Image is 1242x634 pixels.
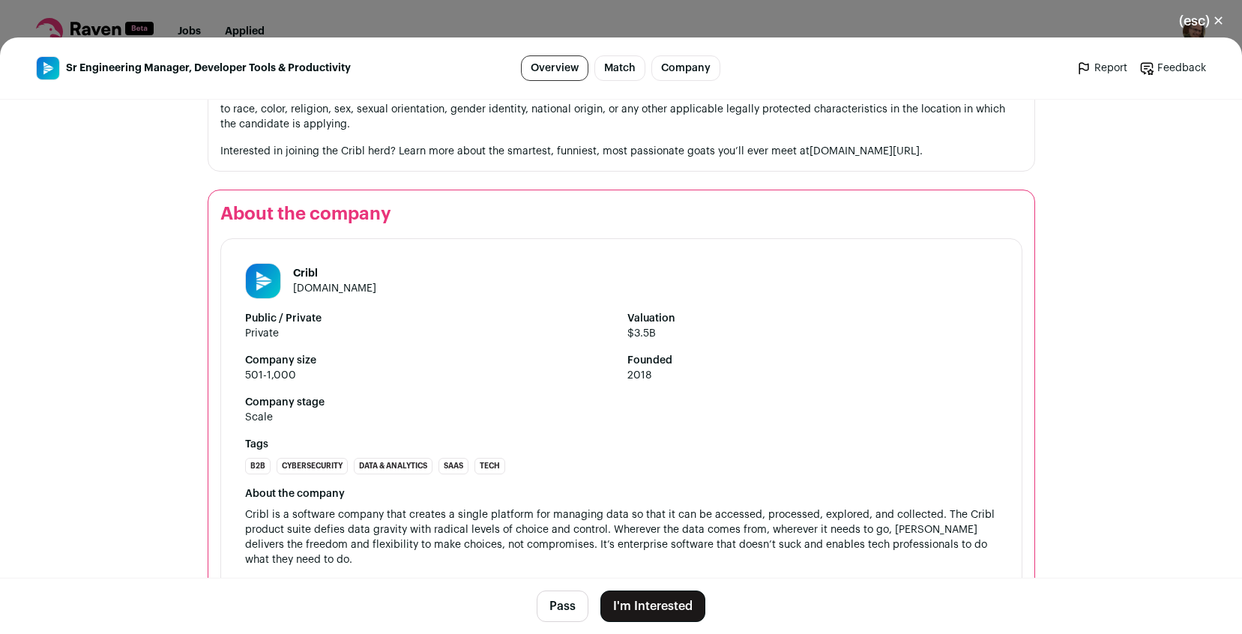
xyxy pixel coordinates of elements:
[277,458,348,474] li: Cybersecurity
[246,264,280,298] img: aac85fbee0fd35df2b1d7eceab885039613023d014bee40dd848814b3dafdff0.jpg
[1161,4,1242,37] button: Close modal
[245,458,271,474] li: B2B
[220,202,1022,226] h2: About the company
[245,410,273,425] div: Scale
[600,591,705,622] button: I'm Interested
[245,326,615,341] span: Private
[220,144,1022,159] p: Interested in joining the Cribl herd? Learn more about the smartest, funniest, most passionate go...
[293,266,376,281] h1: Cribl
[627,311,998,326] strong: Valuation
[245,510,998,565] span: Cribl is a software company that creates a single platform for managing data so that it can be ac...
[245,353,615,368] strong: Company size
[245,395,998,410] strong: Company stage
[66,61,351,76] span: Sr Engineering Manager, Developer Tools & Productivity
[438,458,468,474] li: SaaS
[627,353,998,368] strong: Founded
[627,368,998,383] span: 2018
[293,283,376,294] a: [DOMAIN_NAME]
[245,486,998,501] div: About the company
[1139,61,1206,76] a: Feedback
[37,57,59,79] img: aac85fbee0fd35df2b1d7eceab885039613023d014bee40dd848814b3dafdff0.jpg
[627,326,998,341] span: $3.5B
[245,437,998,452] strong: Tags
[594,55,645,81] a: Match
[354,458,432,474] li: Data & Analytics
[474,458,505,474] li: Tech
[651,55,720,81] a: Company
[537,591,588,622] button: Pass
[245,311,615,326] strong: Public / Private
[810,146,920,157] a: [DOMAIN_NAME][URL]
[245,368,615,383] span: 501-1,000
[521,55,588,81] a: Overview
[1076,61,1127,76] a: Report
